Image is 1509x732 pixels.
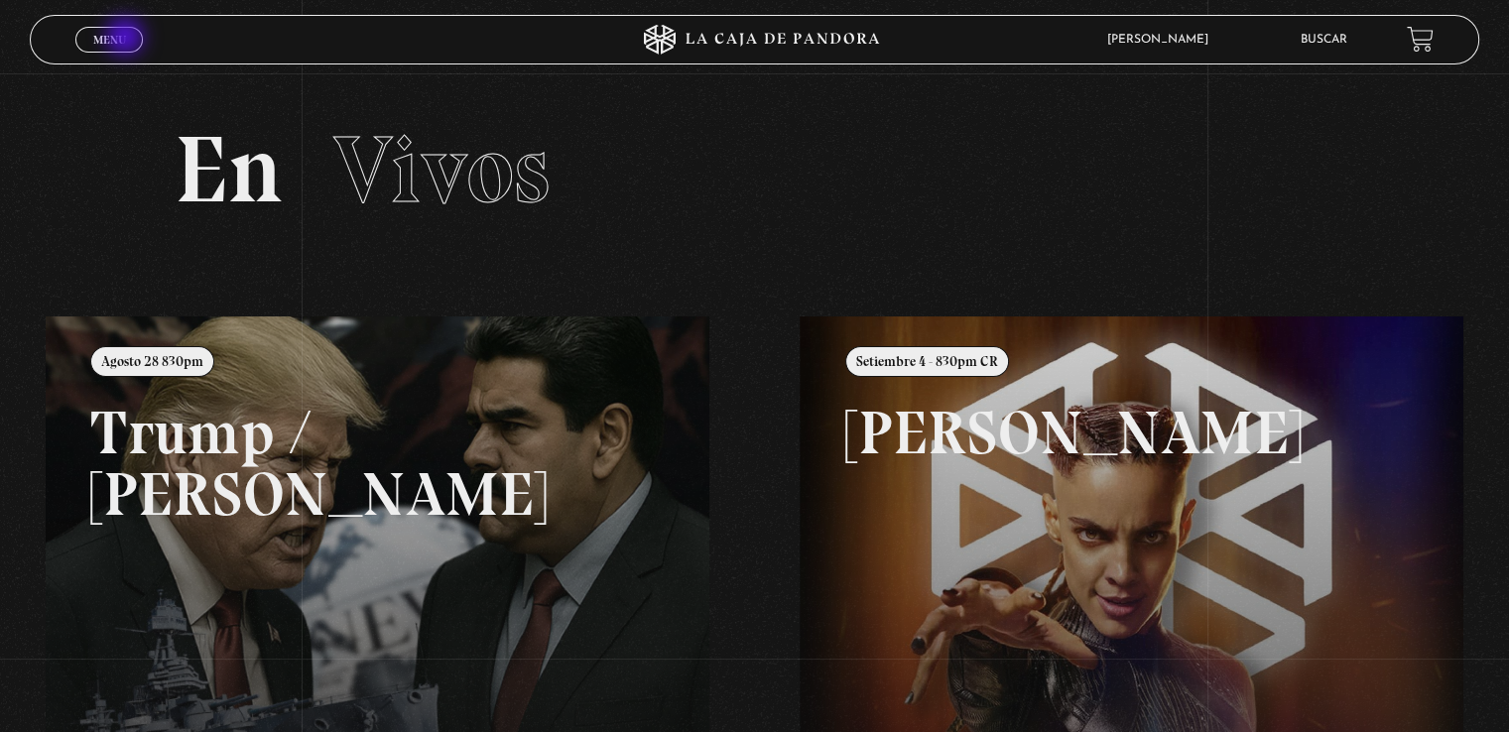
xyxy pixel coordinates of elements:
span: Menu [93,34,126,46]
h2: En [175,123,1333,217]
span: [PERSON_NAME] [1097,34,1228,46]
span: Vivos [333,113,550,226]
span: Cerrar [86,51,133,64]
a: Buscar [1301,34,1347,46]
a: View your shopping cart [1407,26,1434,53]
